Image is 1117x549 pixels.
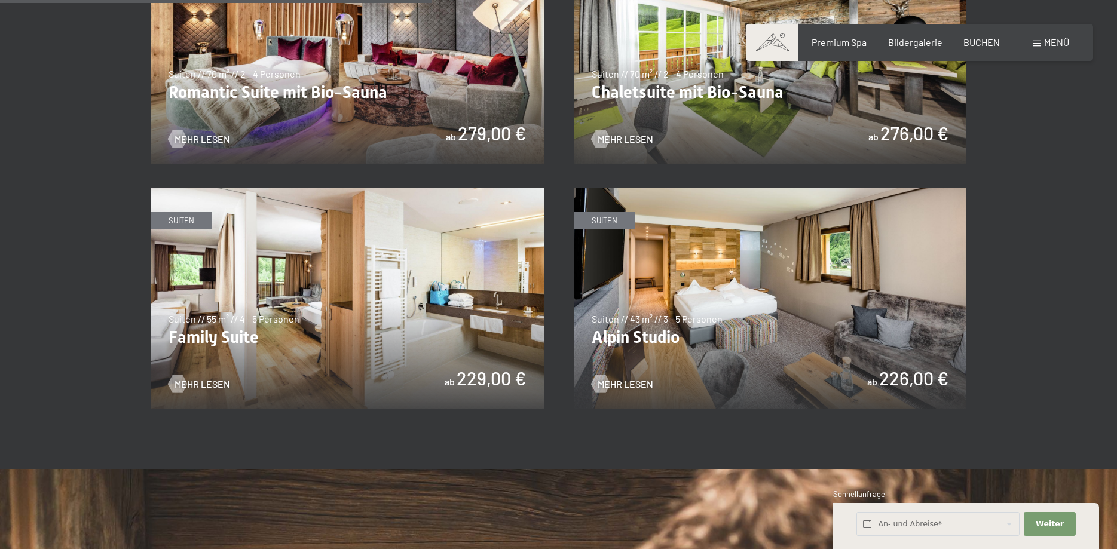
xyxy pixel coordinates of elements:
span: Schnellanfrage [833,489,885,499]
span: Mehr Lesen [175,378,230,391]
a: Family Suite [151,189,544,196]
a: Mehr Lesen [592,378,653,391]
a: BUCHEN [963,36,1000,48]
img: Alpin Studio [574,188,967,409]
span: Mehr Lesen [598,133,653,146]
a: Mehr Lesen [169,133,230,146]
a: Bildergalerie [888,36,942,48]
a: Premium Spa [812,36,867,48]
span: Weiter [1036,519,1064,529]
a: Alpin Studio [574,189,967,196]
a: Mehr Lesen [169,378,230,391]
button: Weiter [1024,512,1075,536]
a: Mehr Lesen [592,133,653,146]
img: Family Suite [151,188,544,409]
span: Mehr Lesen [175,133,230,146]
span: Menü [1044,36,1069,48]
span: Mehr Lesen [598,378,653,391]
